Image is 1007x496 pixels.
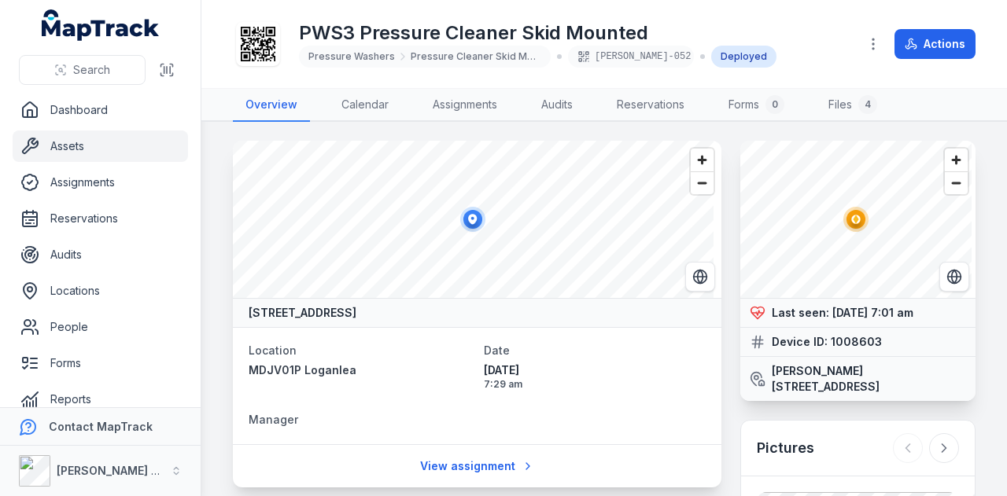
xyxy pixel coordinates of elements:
[772,363,966,395] strong: [PERSON_NAME][STREET_ADDRESS]
[13,130,188,162] a: Assets
[740,141,972,298] canvas: Map
[13,94,188,126] a: Dashboard
[13,239,188,270] a: Audits
[691,149,714,171] button: Zoom in
[832,306,913,319] time: 04/09/2025, 7:01:00 am
[685,262,715,292] button: Switch to Satellite View
[484,344,510,357] span: Date
[42,9,160,41] a: MapTrack
[945,149,968,171] button: Zoom in
[691,171,714,194] button: Zoom out
[858,95,877,114] div: 4
[329,89,401,122] a: Calendar
[484,362,706,391] time: 04/09/2025, 7:29:18 am
[233,141,714,298] canvas: Map
[410,451,544,481] a: View assignment
[233,89,310,122] a: Overview
[894,29,976,59] button: Actions
[711,46,776,68] div: Deployed
[13,203,188,234] a: Reservations
[772,305,829,321] strong: Last seen:
[13,275,188,307] a: Locations
[832,306,913,319] span: [DATE] 7:01 am
[568,46,694,68] div: [PERSON_NAME]-052
[831,334,882,350] strong: 1008603
[939,262,969,292] button: Switch to Satellite View
[772,334,828,350] strong: Device ID:
[420,89,510,122] a: Assignments
[13,384,188,415] a: Reports
[945,171,968,194] button: Zoom out
[308,50,395,63] span: Pressure Washers
[484,362,706,378] span: [DATE]
[73,62,110,78] span: Search
[13,347,188,379] a: Forms
[249,363,356,377] span: MDJV01P Loganlea
[816,89,890,122] a: Files4
[411,50,541,63] span: Pressure Cleaner Skid Mounted
[249,413,298,426] span: Manager
[484,378,706,391] span: 7:29 am
[249,305,356,321] strong: [STREET_ADDRESS]
[716,89,797,122] a: Forms0
[13,311,188,343] a: People
[757,437,814,459] h3: Pictures
[299,20,776,46] h1: PWS3 Pressure Cleaner Skid Mounted
[49,420,153,433] strong: Contact MapTrack
[249,344,297,357] span: Location
[529,89,585,122] a: Audits
[13,167,188,198] a: Assignments
[57,464,186,477] strong: [PERSON_NAME] Group
[19,55,146,85] button: Search
[765,95,784,114] div: 0
[249,362,471,378] a: MDJV01P Loganlea
[604,89,697,122] a: Reservations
